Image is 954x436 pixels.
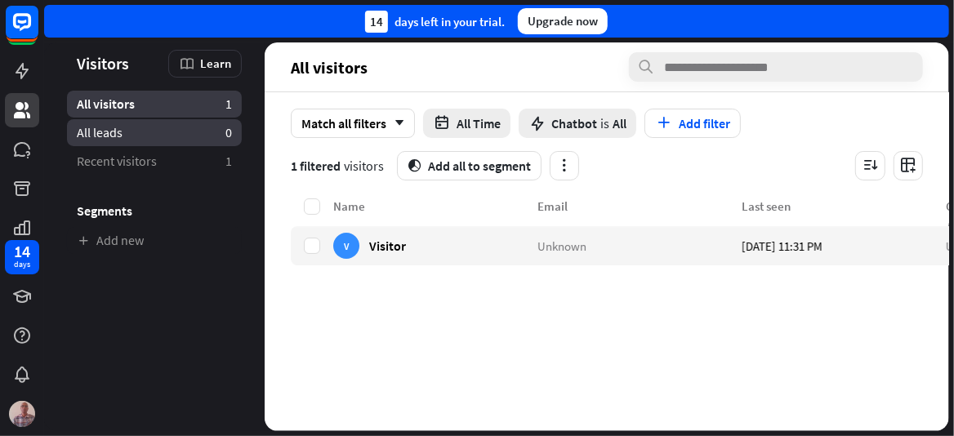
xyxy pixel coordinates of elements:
a: 14 days [5,240,39,274]
a: All leads 0 [67,119,242,146]
span: Unknown [537,238,586,253]
span: All visitors [291,58,368,77]
span: Learn [200,56,231,71]
button: Open LiveChat chat widget [13,7,62,56]
span: 1 filtered [291,158,341,174]
div: 14 [365,11,388,33]
i: segment [408,159,421,172]
aside: 0 [225,124,232,141]
i: arrow_down [386,118,404,128]
div: V [333,233,359,259]
span: All visitors [77,96,135,113]
aside: 1 [225,96,232,113]
span: Recent visitors [77,153,157,170]
button: segmentAdd all to segment [397,151,542,180]
div: days left in your trial. [365,11,505,33]
span: [DATE] 11:31 PM [742,238,822,253]
div: Match all filters [291,109,415,138]
aside: 1 [225,153,232,170]
span: Visitor [369,238,406,253]
a: Recent visitors 1 [67,148,242,175]
div: Last seen [742,198,946,214]
button: Add filter [644,109,741,138]
span: All [613,115,626,131]
span: Visitors [77,54,129,73]
button: All Time [423,109,510,138]
h3: Segments [67,202,242,219]
div: Name [333,198,537,214]
div: Upgrade now [518,8,608,34]
span: is [600,115,609,131]
span: visitors [344,158,384,174]
span: Chatbot [551,115,597,131]
a: Add new [67,227,242,254]
div: 14 [14,244,30,259]
span: All leads [77,124,123,141]
div: Email [537,198,742,214]
div: days [14,259,30,270]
